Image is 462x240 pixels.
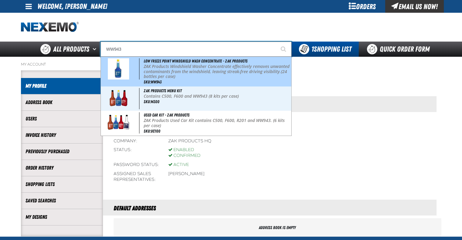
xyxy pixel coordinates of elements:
[26,164,98,171] a: Order History
[105,112,132,134] img: 5b11582246e90291434271-uc100_0000_copy_preview.png
[168,153,200,159] div: Confirmed
[21,62,46,67] a: My Account
[114,205,156,212] span: Default Addresses
[359,42,441,57] a: Quick Order Form
[168,138,211,144] div: ZAK Products HQ
[108,58,129,79] img: 5b1158aa5776b638987882-ww943_3.jpg
[168,162,189,168] div: Active
[144,99,159,104] span: SKU:M300
[292,42,359,57] button: You have 1 Shopping List. Open to view details
[21,22,79,32] a: Home
[144,113,190,117] span: Used Car Kit - ZAK Products
[26,132,98,139] a: Invoice History
[53,44,89,55] span: All Products
[168,171,204,177] li: [PERSON_NAME]
[168,147,200,153] div: Enabled
[91,42,101,57] button: Open All Products pages
[26,148,98,155] a: Previously Purchased
[26,115,98,122] a: Users
[26,214,98,221] a: My Designs
[26,181,98,188] a: Shopping Lists
[144,118,290,128] p: ZAK Products Used Car Kit contains C500, F600, R201 and WW943. (6 kits per case)
[21,22,79,32] img: Nexemo logo
[144,79,162,84] span: SKU:WW943
[114,147,159,159] div: Status
[114,162,159,168] div: Password status
[114,219,441,237] div: Address book is empty
[144,94,290,99] p: Contains C500, F600 and WW943 (8 kits per case)
[114,138,159,144] div: Company
[144,59,248,63] span: Low Freeze Point Windshield Wash Concentrate - ZAK Products
[276,42,292,57] button: Start Searching
[144,129,160,134] span: SKU:UC100
[26,197,98,204] a: Saved Searches
[144,88,182,93] span: ZAK Products Menu Kit
[311,45,351,53] span: Shopping List
[21,62,441,67] nav: Breadcrumbs
[105,88,132,109] img: 5b115873c8d06863572839-m300_wo_nascar_1.png
[26,83,98,90] a: My Profile
[26,99,98,106] a: Address Book
[101,42,292,57] input: Search
[311,45,314,53] strong: 1
[144,64,290,79] p: ZAK Products Windshield Washer Concentrate effectively removes unwanted contaminants from the win...
[114,171,159,183] div: Assigned Sales Representatives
